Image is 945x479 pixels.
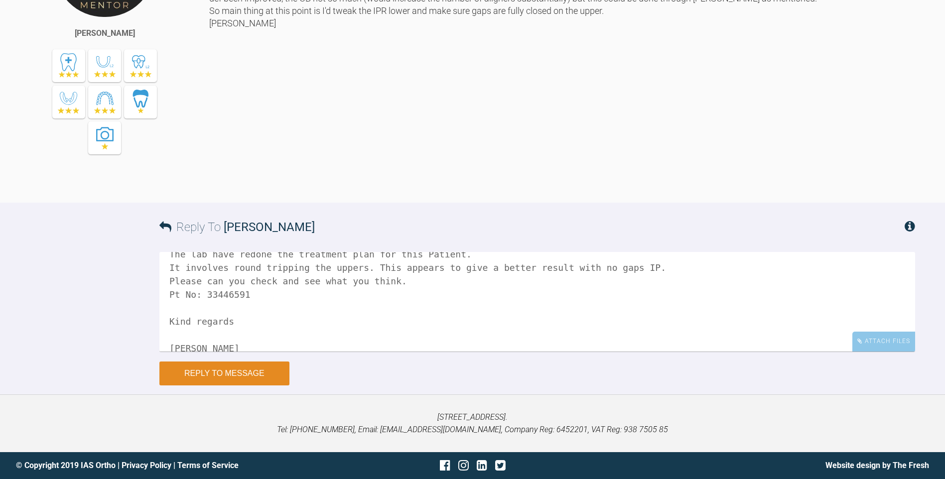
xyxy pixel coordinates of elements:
a: Terms of Service [177,461,239,470]
div: [PERSON_NAME] [75,27,135,40]
p: [STREET_ADDRESS]. Tel: [PHONE_NUMBER], Email: [EMAIL_ADDRESS][DOMAIN_NAME], Company Reg: 6452201,... [16,411,929,436]
h3: Reply To [159,218,315,237]
span: [PERSON_NAME] [224,220,315,234]
a: Website design by The Fresh [825,461,929,470]
a: Privacy Policy [122,461,171,470]
textarea: Hi [PERSON_NAME] The lab have redone the treatment plan for this Patient. It involves round tripp... [159,252,915,352]
div: © Copyright 2019 IAS Ortho | | [16,459,320,472]
div: Attach Files [852,332,915,351]
button: Reply to Message [159,361,289,385]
